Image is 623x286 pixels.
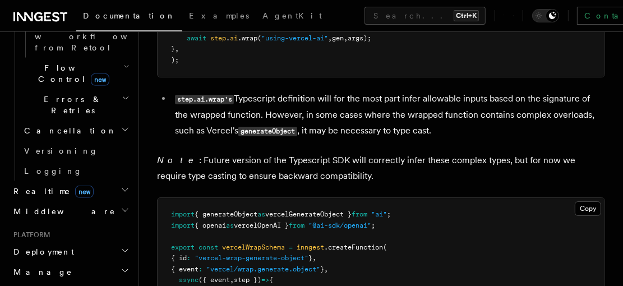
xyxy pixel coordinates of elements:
span: Trigger workflows from Retool [35,21,158,52]
span: .wrap [238,34,257,42]
p: : Future version of the Typescript SDK will correctly infer these complex types, but for now we r... [157,153,605,184]
span: Versioning [24,146,98,155]
span: inngest [297,243,324,251]
span: ; [387,210,391,218]
button: Realtimenew [9,181,132,201]
a: Documentation [76,3,182,31]
span: , [175,45,179,53]
a: Logging [20,161,132,181]
span: new [75,186,94,198]
span: , [328,34,332,42]
span: from [352,210,367,218]
span: { generateObject [195,210,257,218]
span: "vercel/wrap.generate.object" [206,265,320,273]
code: generateObject [238,127,297,136]
span: : [199,265,202,273]
span: "ai" [371,210,387,218]
span: } [308,254,312,262]
span: Documentation [83,11,176,20]
span: : [187,254,191,262]
span: , [312,254,316,262]
span: "vercel-wrap-generate-object" [195,254,308,262]
span: Middleware [9,206,116,217]
span: const [199,243,218,251]
span: => [261,276,269,284]
kbd: Ctrl+K [454,10,479,21]
span: , [324,265,328,273]
span: } [320,265,324,273]
a: Trigger workflows from Retool [30,15,132,58]
a: AgentKit [256,3,329,30]
span: as [257,210,265,218]
span: "using-vercel-ai" [261,34,328,42]
span: . [226,34,230,42]
span: step }) [234,276,261,284]
span: { event [171,265,199,273]
span: Examples [189,11,249,20]
span: ai [230,34,238,42]
span: as [226,222,234,229]
span: { openai [195,222,226,229]
span: await [187,34,206,42]
span: Flow Control [20,62,123,85]
li: Typescript definition will for the most part infer allowable inputs based on the signature of the... [172,91,605,139]
em: Note [157,155,199,165]
span: step [210,34,226,42]
span: ( [257,34,261,42]
span: vercelGenerateObject } [265,210,352,218]
span: Realtime [9,186,94,197]
span: import [171,210,195,218]
span: args); [348,34,371,42]
button: Copy [575,201,601,216]
span: Deployment [9,246,74,257]
span: .createFunction [324,243,383,251]
span: import [171,222,195,229]
span: ); [171,56,179,64]
button: Manage [9,262,132,282]
span: = [289,243,293,251]
button: Errors & Retries [20,89,132,121]
span: "@ai-sdk/openai" [308,222,371,229]
code: step.ai.wrap's [175,95,234,104]
span: ({ event [199,276,230,284]
span: Errors & Retries [20,94,122,116]
span: Logging [24,167,82,176]
button: Deployment [9,242,132,262]
span: { id [171,254,187,262]
span: { [269,276,273,284]
a: Versioning [20,141,132,161]
button: Toggle dark mode [532,9,559,22]
span: Cancellation [20,125,117,136]
span: Manage [9,266,72,278]
span: Platform [9,230,50,239]
span: from [289,222,304,229]
span: async [179,276,199,284]
span: } [171,45,175,53]
button: Flow Controlnew [20,58,132,89]
span: gen [332,34,344,42]
span: ; [371,222,375,229]
span: vercelOpenAI } [234,222,289,229]
span: , [344,34,348,42]
button: Search...Ctrl+K [364,7,486,25]
span: ( [383,243,387,251]
span: , [230,276,234,284]
span: new [91,73,109,86]
button: Cancellation [20,121,132,141]
span: AgentKit [262,11,322,20]
span: vercelWrapSchema [222,243,285,251]
span: export [171,243,195,251]
a: Examples [182,3,256,30]
button: Middleware [9,201,132,222]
